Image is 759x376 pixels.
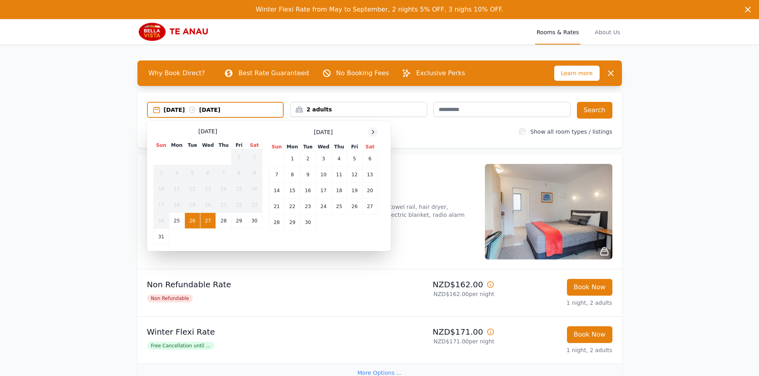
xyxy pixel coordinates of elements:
td: 24 [153,213,169,229]
span: Non Refundable [147,294,193,302]
td: 15 [231,181,247,197]
td: 7 [269,167,284,183]
th: Thu [216,142,231,149]
th: Thu [331,143,347,151]
td: 21 [216,197,231,213]
th: Sun [153,142,169,149]
td: 25 [331,199,347,214]
p: NZD$162.00 per night [383,290,494,298]
button: Search [577,102,612,119]
th: Sat [362,143,378,151]
td: 20 [200,197,216,213]
th: Fri [231,142,247,149]
td: 10 [316,167,331,183]
td: 4 [169,165,184,181]
td: 26 [184,213,200,229]
td: 5 [184,165,200,181]
td: 8 [284,167,300,183]
td: 16 [247,181,262,197]
td: 17 [316,183,331,199]
td: 11 [331,167,347,183]
p: 1 night, 2 adults [501,299,612,307]
button: Book Now [567,279,612,296]
p: NZD$171.00 per night [383,337,494,345]
span: Winter Flexi Rate from May to September, 2 nights 5% OFF, 3 nighs 10% OFF. [256,6,503,13]
td: 2 [247,149,262,165]
p: Non Refundable Rate [147,279,377,290]
td: 13 [362,167,378,183]
span: Why Book Direct? [142,65,212,81]
span: Free Cancellation until ... [147,342,214,350]
p: Exclusive Perks [416,68,465,78]
td: 14 [269,183,284,199]
td: 13 [200,181,216,197]
td: 18 [169,197,184,213]
td: 21 [269,199,284,214]
td: 28 [216,213,231,229]
button: Book Now [567,326,612,343]
td: 30 [247,213,262,229]
td: 29 [284,214,300,230]
td: 6 [362,151,378,167]
td: 22 [284,199,300,214]
td: 2 [300,151,316,167]
p: Winter Flexi Rate [147,326,377,337]
td: 12 [184,181,200,197]
td: 16 [300,183,316,199]
th: Mon [284,143,300,151]
td: 15 [284,183,300,199]
th: Wed [200,142,216,149]
span: [DATE] [314,128,333,136]
p: NZD$171.00 [383,326,494,337]
a: Rooms & Rates [535,19,581,45]
td: 5 [347,151,362,167]
td: 14 [216,181,231,197]
td: 9 [300,167,316,183]
td: 29 [231,213,247,229]
span: [DATE] [198,127,217,135]
td: 25 [169,213,184,229]
td: 3 [153,165,169,181]
td: 19 [184,197,200,213]
td: 7 [216,165,231,181]
td: 1 [284,151,300,167]
p: 1 night, 2 adults [501,346,612,354]
td: 23 [247,197,262,213]
div: [DATE] [DATE] [164,106,283,114]
td: 10 [153,181,169,197]
td: 18 [331,183,347,199]
td: 11 [169,181,184,197]
td: 8 [231,165,247,181]
td: 26 [347,199,362,214]
th: Wed [316,143,331,151]
td: 27 [362,199,378,214]
th: Sat [247,142,262,149]
td: 6 [200,165,216,181]
td: 1 [231,149,247,165]
td: 27 [200,213,216,229]
p: No Booking Fees [336,68,389,78]
td: 22 [231,197,247,213]
td: 20 [362,183,378,199]
td: 19 [347,183,362,199]
td: 3 [316,151,331,167]
td: 4 [331,151,347,167]
label: Show all room types / listings [530,129,612,135]
td: 31 [153,229,169,245]
div: 2 adults [290,105,427,113]
td: 17 [153,197,169,213]
td: 23 [300,199,316,214]
th: Tue [184,142,200,149]
span: Learn more [554,66,600,81]
th: Sun [269,143,284,151]
td: 28 [269,214,284,230]
td: 9 [247,165,262,181]
td: 30 [300,214,316,230]
p: Best Rate Guaranteed [238,68,309,78]
td: 12 [347,167,362,183]
img: Bella Vista Te Anau [137,22,214,41]
p: NZD$162.00 [383,279,494,290]
a: About Us [593,19,622,45]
